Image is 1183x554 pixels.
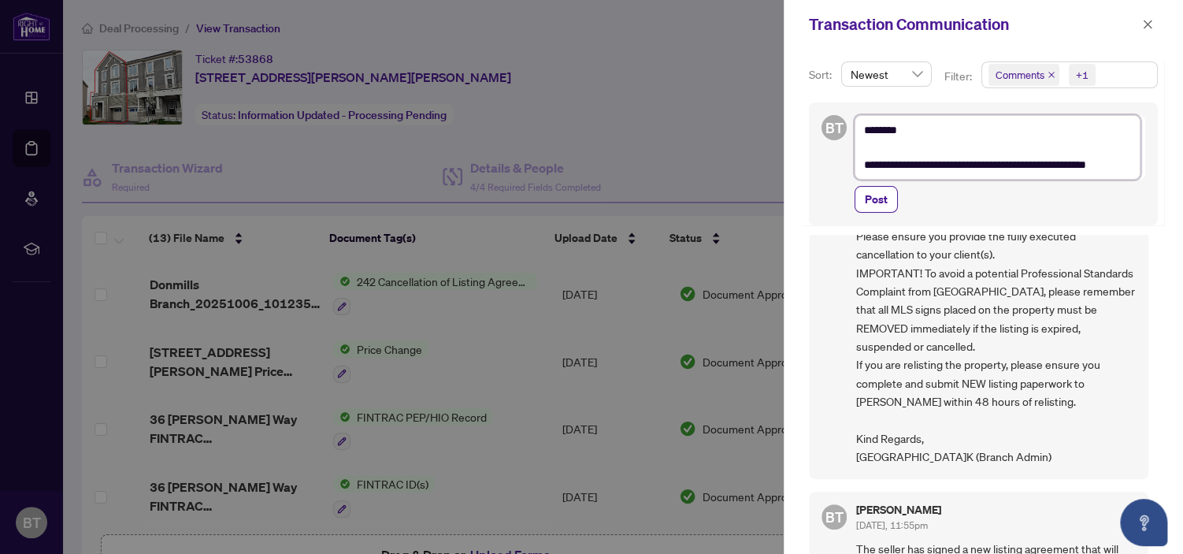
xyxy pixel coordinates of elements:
div: Transaction Communication [809,13,1137,36]
span: Newest [851,62,922,86]
span: close [1142,19,1153,30]
button: Post [855,186,898,213]
span: BT [825,117,844,139]
div: +1 [1076,67,1088,83]
span: close [1048,71,1055,79]
p: Sort: [809,66,835,84]
span: Post [865,187,888,212]
span: Comments [996,67,1044,83]
span: Comments [988,64,1059,86]
span: Hi [PERSON_NAME], This is to confirm that your listing has now been terminated on MLS. The signed... [856,135,1136,467]
p: Filter: [944,68,974,85]
span: [DATE], 11:55pm [856,519,928,531]
h5: [PERSON_NAME] [856,504,941,515]
span: BT [825,506,844,528]
button: Open asap [1120,499,1167,546]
